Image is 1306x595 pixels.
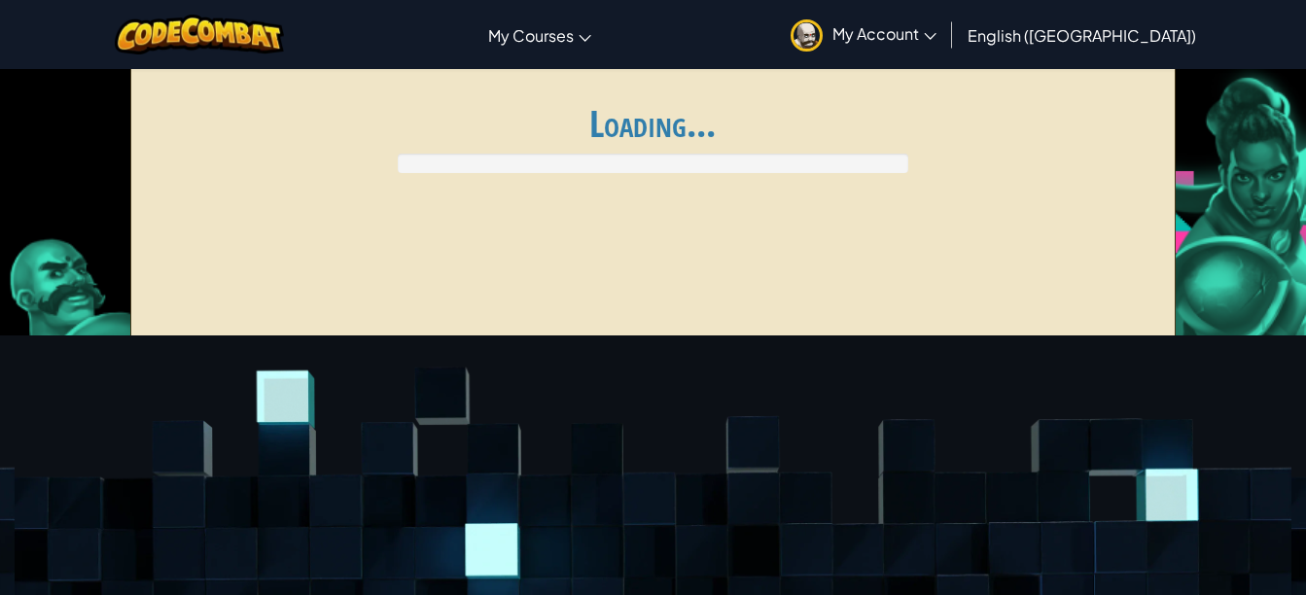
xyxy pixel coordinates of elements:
a: My Courses [478,9,601,61]
span: My Account [832,23,936,44]
a: English ([GEOGRAPHIC_DATA]) [958,9,1206,61]
h1: Loading... [143,103,1162,144]
a: My Account [781,4,946,65]
span: English ([GEOGRAPHIC_DATA]) [968,25,1196,46]
img: CodeCombat logo [115,15,285,54]
img: avatar [791,19,823,52]
span: My Courses [488,25,574,46]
